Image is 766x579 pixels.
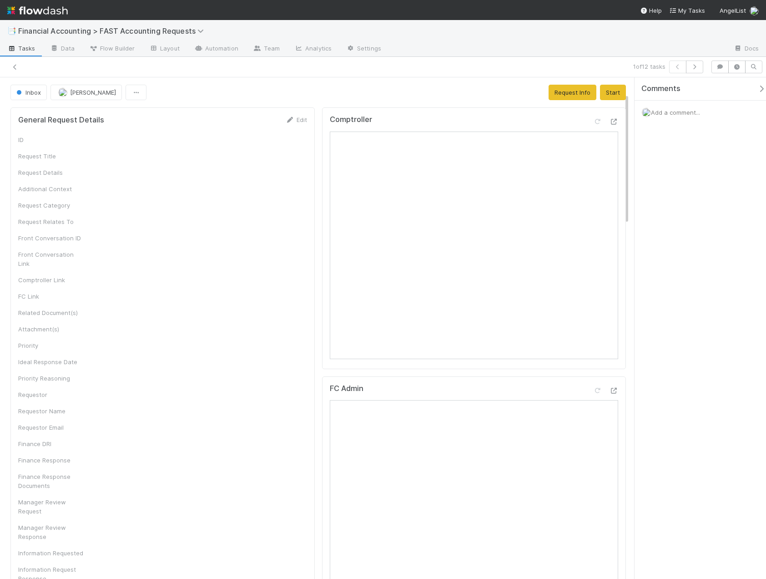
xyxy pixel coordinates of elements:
[549,85,596,100] button: Request Info
[82,42,142,56] a: Flow Builder
[18,184,86,193] div: Additional Context
[18,374,86,383] div: Priority Reasoning
[50,85,122,100] button: [PERSON_NAME]
[18,439,86,448] div: Finance DRI
[70,89,116,96] span: [PERSON_NAME]
[18,26,208,36] span: Financial Accounting > FAST Accounting Requests
[10,85,47,100] button: Inbox
[18,472,86,490] div: Finance Response Documents
[18,152,86,161] div: Request Title
[18,523,86,541] div: Manager Review Response
[669,7,705,14] span: My Tasks
[18,116,104,125] h5: General Request Details
[18,275,86,284] div: Comptroller Link
[18,456,86,465] div: Finance Response
[18,308,86,317] div: Related Document(s)
[18,135,86,144] div: ID
[18,168,86,177] div: Request Details
[287,42,339,56] a: Analytics
[7,27,16,35] span: 📑
[642,108,651,117] img: avatar_c0d2ec3f-77e2-40ea-8107-ee7bdb5edede.png
[633,62,665,71] span: 1 of 12 tasks
[142,42,187,56] a: Layout
[18,292,86,301] div: FC Link
[726,42,766,56] a: Docs
[7,44,35,53] span: Tasks
[651,109,700,116] span: Add a comment...
[339,42,388,56] a: Settings
[18,341,86,350] div: Priority
[330,384,363,393] h5: FC Admin
[18,217,86,226] div: Request Relates To
[18,201,86,210] div: Request Category
[18,549,86,558] div: Information Requested
[89,44,135,53] span: Flow Builder
[669,6,705,15] a: My Tasks
[7,3,68,18] img: logo-inverted-e16ddd16eac7371096b0.svg
[641,84,680,93] span: Comments
[750,6,759,15] img: avatar_c0d2ec3f-77e2-40ea-8107-ee7bdb5edede.png
[18,423,86,432] div: Requestor Email
[58,88,67,97] img: avatar_c0d2ec3f-77e2-40ea-8107-ee7bdb5edede.png
[18,406,86,416] div: Requestor Name
[18,357,86,366] div: Ideal Response Date
[18,250,86,268] div: Front Conversation Link
[286,116,307,123] a: Edit
[187,42,246,56] a: Automation
[330,115,372,124] h5: Comptroller
[600,85,626,100] button: Start
[720,7,746,14] span: AngelList
[18,325,86,334] div: Attachment(s)
[15,89,41,96] span: Inbox
[18,498,86,516] div: Manager Review Request
[246,42,287,56] a: Team
[18,234,86,243] div: Front Conversation ID
[43,42,82,56] a: Data
[18,390,86,399] div: Requestor
[640,6,662,15] div: Help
